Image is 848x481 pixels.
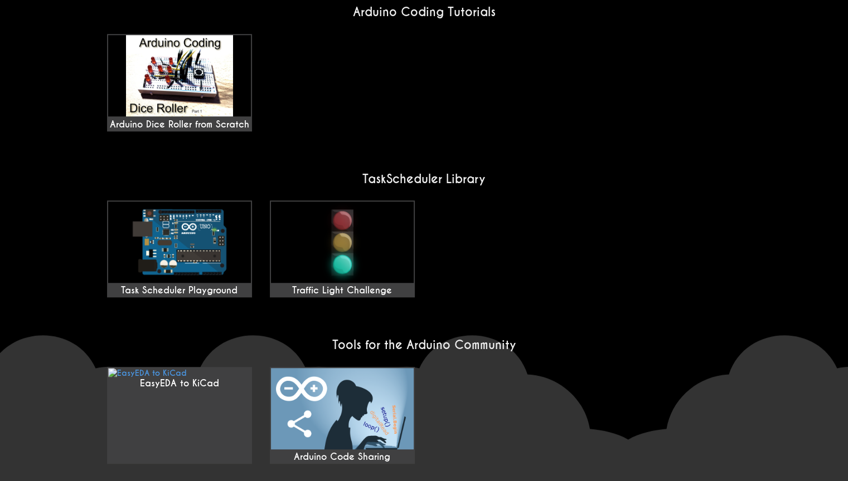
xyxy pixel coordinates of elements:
[98,171,750,186] h2: TaskScheduler Library
[271,285,414,296] div: Traffic Light Challenge
[270,200,415,297] a: Traffic Light Challenge
[108,202,251,283] img: Task Scheduler Playground
[98,4,750,19] h2: Arduino Coding Tutorials
[107,367,252,464] a: EasyEDA to KiCad
[108,285,251,296] div: Task Scheduler Playground
[107,34,252,131] a: Arduino Dice Roller from Scratch
[108,368,187,378] img: EasyEDA to KiCad
[108,35,251,116] img: maxresdefault.jpg
[270,367,415,464] a: Arduino Code Sharing
[107,200,252,297] a: Task Scheduler Playground
[271,368,414,449] img: EasyEDA to KiCad
[108,35,251,130] div: Arduino Dice Roller from Scratch
[98,337,750,352] h2: Tools for the Arduino Community
[271,202,414,283] img: Traffic Light Challenge
[108,378,251,389] div: EasyEDA to KiCad
[271,451,414,463] div: Arduino Code Sharing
